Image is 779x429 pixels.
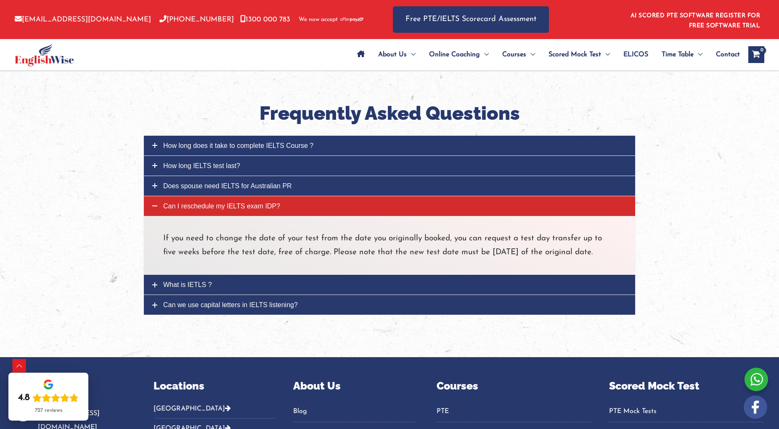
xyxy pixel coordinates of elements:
[548,40,601,69] span: Scored Mock Test
[631,13,760,29] a: AI SCORED PTE SOFTWARE REGISTER FOR FREE SOFTWARE TRIAL
[144,176,635,196] a: Does spouse need IELTS for Australian PR
[542,40,617,69] a: Scored Mock TestMenu Toggle
[422,40,495,69] a: Online CoachingMenu Toggle
[144,136,635,155] a: How long does it take to complete IELTS Course ?
[694,40,702,69] span: Menu Toggle
[371,40,422,69] a: About UsMenu Toggle
[609,378,764,394] p: Scored Mock Test
[662,40,694,69] span: Time Table
[154,378,276,394] p: Locations
[35,407,62,414] div: 727 reviews
[350,40,740,69] nav: Site Navigation: Main Menu
[293,378,416,394] p: About Us
[609,405,764,418] a: PTE Mock Tests
[240,16,290,23] a: 1300 000 783
[617,40,655,69] a: ELICOS
[655,40,709,69] a: Time TableMenu Toggle
[18,392,30,404] div: 4.8
[407,40,416,69] span: Menu Toggle
[625,6,764,33] aside: Header Widget 1
[623,40,648,69] span: ELICOS
[437,405,592,418] a: PTE
[480,40,489,69] span: Menu Toggle
[154,405,276,418] button: [GEOGRAPHIC_DATA]
[429,40,480,69] span: Online Coaching
[526,40,535,69] span: Menu Toggle
[163,203,280,210] span: Can I reschedule my IELTS exam IDP?
[378,40,407,69] span: About Us
[495,40,542,69] a: CoursesMenu Toggle
[150,101,629,126] h2: Frequently Asked Questions
[293,405,416,418] a: Blog
[601,40,610,69] span: Menu Toggle
[163,182,292,189] span: Does spouse need IELTS for Australian PR
[393,6,549,33] a: Free PTE/IELTS Scorecard Assessment
[144,295,635,315] a: Can we use capital letters in IELTS listening?
[437,405,592,422] nav: Menu
[163,162,240,169] span: How long IELTS test last?
[748,46,764,63] a: View Shopping Cart, empty
[163,142,313,149] span: How long does it take to complete IELTS Course ?
[163,301,298,308] span: Can we use capital letters in IELTS listening?
[15,16,151,23] a: [EMAIL_ADDRESS][DOMAIN_NAME]
[502,40,526,69] span: Courses
[437,378,592,394] p: Courses
[744,395,767,419] img: white-facebook.png
[144,156,635,176] a: How long IELTS test last?
[299,16,338,24] span: We now accept
[716,40,740,69] span: Contact
[159,16,234,23] a: [PHONE_NUMBER]
[340,17,363,22] img: Afterpay-Logo
[709,40,740,69] a: Contact
[144,275,635,295] a: What is IETLS ?
[163,281,212,288] span: What is IETLS ?
[15,43,74,66] img: cropped-ew-logo
[163,232,616,260] p: If you need to change the date of your test from the date you originally booked, you can request ...
[18,392,79,404] div: Rating: 4.8 out of 5
[144,196,635,216] a: Can I reschedule my IELTS exam IDP?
